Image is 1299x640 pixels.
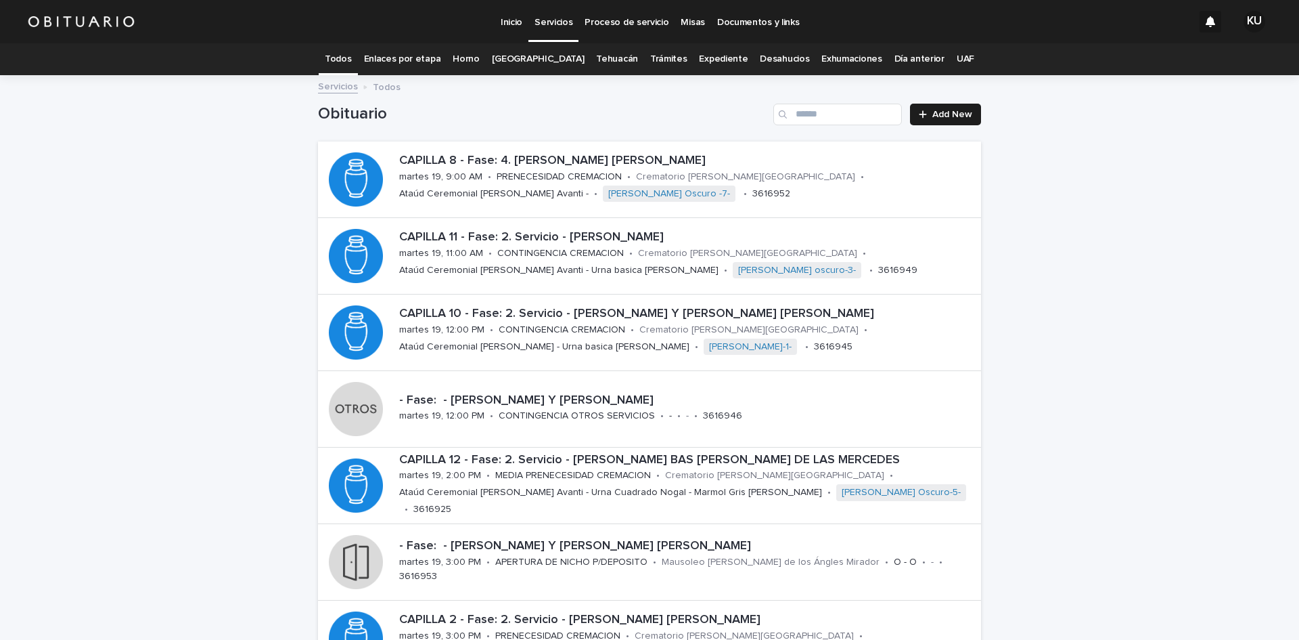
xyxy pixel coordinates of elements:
[677,410,681,422] p: •
[752,188,790,200] p: 3616952
[499,324,625,336] p: CONTINGENCIA CREMACION
[814,341,852,353] p: 3616945
[399,265,719,276] p: Ataúd Ceremonial [PERSON_NAME] Avanti - Urna basica [PERSON_NAME]
[492,43,585,75] a: [GEOGRAPHIC_DATA]
[488,171,491,183] p: •
[694,410,698,422] p: •
[318,218,981,295] a: CAPILLA 11 - Fase: 2. Servicio - [PERSON_NAME]martes 19, 11:00 AM•CONTINGENCIA CREMACION•Cremator...
[594,188,597,200] p: •
[636,171,855,183] p: Crematorio [PERSON_NAME][GEOGRAPHIC_DATA]
[399,307,976,322] p: CAPILLA 10 - Fase: 2. Servicio - [PERSON_NAME] Y [PERSON_NAME] [PERSON_NAME]
[703,410,742,422] p: 3616946
[325,43,351,75] a: Todos
[861,171,864,183] p: •
[405,504,408,515] p: •
[364,43,441,75] a: Enlaces por etapa
[399,188,589,200] p: Ataúd Ceremonial [PERSON_NAME] Avanti -
[497,171,622,183] p: PRENECESIDAD CREMACION
[863,248,866,259] p: •
[497,248,624,259] p: CONTINGENCIA CREMACION
[318,295,981,371] a: CAPILLA 10 - Fase: 2. Servicio - [PERSON_NAME] Y [PERSON_NAME] [PERSON_NAME]martes 19, 12:00 PM•C...
[957,43,974,75] a: UAF
[413,504,451,515] p: 3616925
[596,43,638,75] a: Tehuacán
[894,43,944,75] a: Día anterior
[399,613,976,628] p: CAPILLA 2 - Fase: 2. Servicio - [PERSON_NAME] [PERSON_NAME]
[488,248,492,259] p: •
[627,171,631,183] p: •
[869,265,873,276] p: •
[27,8,135,35] img: HUM7g2VNRLqGMmR9WVqf
[399,393,976,408] p: - Fase: - [PERSON_NAME] Y [PERSON_NAME]
[318,524,981,601] a: - Fase: - [PERSON_NAME] Y [PERSON_NAME] [PERSON_NAME]martes 19, 3:00 PM•APERTURA DE NICHO P/DEPOS...
[864,324,867,336] p: •
[486,557,490,568] p: •
[399,341,689,353] p: Ataúd Ceremonial [PERSON_NAME] - Urna basica [PERSON_NAME]
[373,79,401,93] p: Todos
[629,248,633,259] p: •
[695,341,698,353] p: •
[318,78,358,93] a: Servicios
[910,104,981,125] a: Add New
[318,371,981,448] a: - Fase: - [PERSON_NAME] Y [PERSON_NAME]martes 19, 12:00 PM•CONTINGENCIA OTROS SERVICIOS•-•-•3616946
[490,324,493,336] p: •
[939,557,942,568] p: •
[399,230,976,245] p: CAPILLA 11 - Fase: 2. Servicio - [PERSON_NAME]
[399,557,481,568] p: martes 19, 3:00 PM
[318,448,981,524] a: CAPILLA 12 - Fase: 2. Servicio - [PERSON_NAME] BAS [PERSON_NAME] DE LAS MERCEDESmartes 19, 2:00 P...
[842,487,961,498] a: [PERSON_NAME] Oscuro-5-
[631,324,634,336] p: •
[399,539,976,554] p: - Fase: - [PERSON_NAME] Y [PERSON_NAME] [PERSON_NAME]
[744,188,747,200] p: •
[499,410,655,422] p: CONTINGENCIA OTROS SERVICIOS
[399,248,483,259] p: martes 19, 11:00 AM
[399,470,481,482] p: martes 19, 2:00 PM
[399,453,976,468] p: CAPILLA 12 - Fase: 2. Servicio - [PERSON_NAME] BAS [PERSON_NAME] DE LAS MERCEDES
[885,557,888,568] p: •
[650,43,687,75] a: Trámites
[699,43,748,75] a: Expediente
[932,110,972,119] span: Add New
[805,341,808,353] p: •
[453,43,479,75] a: Horno
[931,557,934,568] p: -
[639,324,859,336] p: Crematorio [PERSON_NAME][GEOGRAPHIC_DATA]
[495,470,651,482] p: MEDIA PRENECESIDAD CREMACION
[399,487,822,498] p: Ataúd Ceremonial [PERSON_NAME] Avanti - Urna Cuadrado Nogal - Marmol Gris [PERSON_NAME]
[486,470,490,482] p: •
[608,188,730,200] a: [PERSON_NAME] Oscuro -7-
[665,470,884,482] p: Crematorio [PERSON_NAME][GEOGRAPHIC_DATA]
[399,410,484,422] p: martes 19, 12:00 PM
[399,171,482,183] p: martes 19, 9:00 AM
[922,557,926,568] p: •
[773,104,902,125] input: Search
[495,557,647,568] p: APERTURA DE NICHO P/DEPOSITO
[760,43,809,75] a: Desahucios
[738,265,856,276] a: [PERSON_NAME] oscuro-3-
[686,410,689,422] p: -
[660,410,664,422] p: •
[827,487,831,498] p: •
[490,410,493,422] p: •
[399,324,484,336] p: martes 19, 12:00 PM
[878,265,917,276] p: 3616949
[399,571,437,582] p: 3616953
[894,557,917,568] p: O - O
[638,248,857,259] p: Crematorio [PERSON_NAME][GEOGRAPHIC_DATA]
[318,142,981,218] a: CAPILLA 8 - Fase: 4. [PERSON_NAME] [PERSON_NAME]martes 19, 9:00 AM•PRENECESIDAD CREMACION•Cremato...
[724,265,727,276] p: •
[669,410,672,422] p: -
[662,557,880,568] p: Mausoleo [PERSON_NAME] de los Ángles Mirador
[656,470,660,482] p: •
[709,341,792,353] a: [PERSON_NAME]-1-
[821,43,882,75] a: Exhumaciones
[399,154,976,169] p: CAPILLA 8 - Fase: 4. [PERSON_NAME] [PERSON_NAME]
[890,470,893,482] p: •
[1244,11,1265,33] div: KU
[318,104,768,124] h1: Obituario
[653,557,656,568] p: •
